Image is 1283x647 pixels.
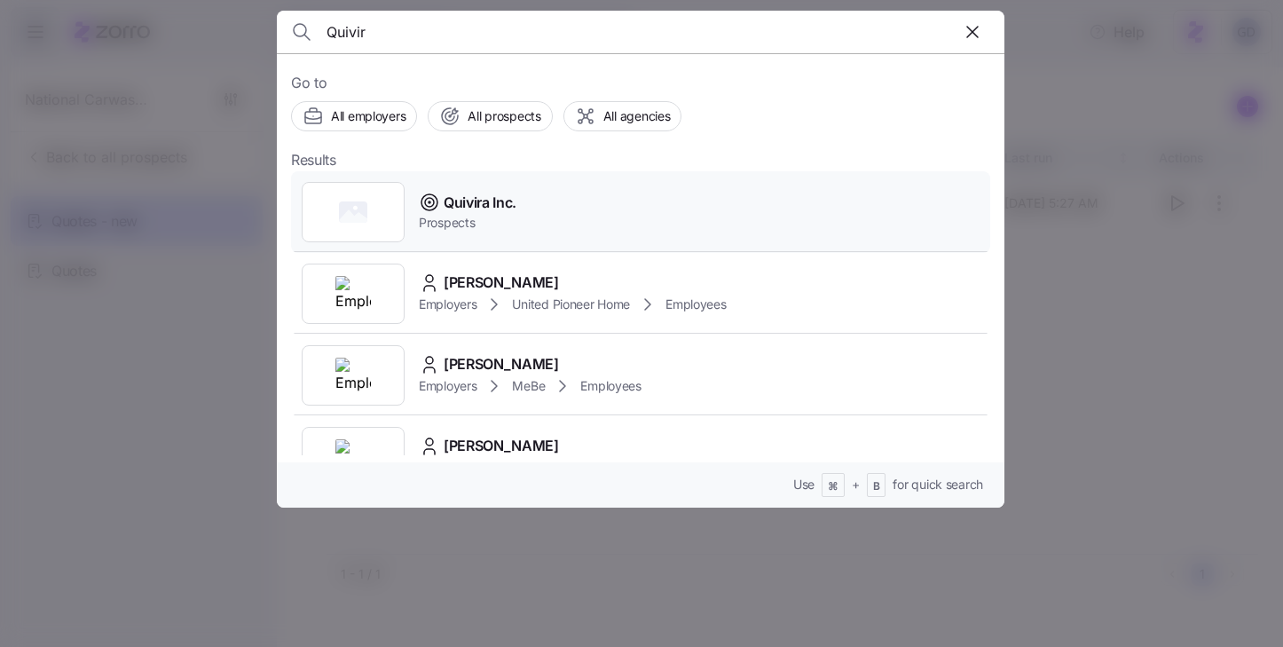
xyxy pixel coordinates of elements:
[444,192,516,214] span: Quivira Inc.
[331,107,405,125] span: All employers
[893,476,983,493] span: for quick search
[419,377,476,395] span: Employers
[335,358,371,393] img: Employer logo
[291,149,336,171] span: Results
[512,296,630,313] span: United Pioneer Home
[873,479,880,494] span: B
[335,439,371,475] img: Employer logo
[444,353,559,375] span: [PERSON_NAME]
[468,107,540,125] span: All prospects
[428,101,552,131] button: All prospects
[793,476,815,493] span: Use
[291,101,417,131] button: All employers
[852,476,860,493] span: +
[444,272,559,294] span: [PERSON_NAME]
[291,72,990,94] span: Go to
[419,214,516,232] span: Prospects
[512,377,545,395] span: MeBe
[563,101,682,131] button: All agencies
[444,435,559,457] span: [PERSON_NAME]
[603,107,671,125] span: All agencies
[580,377,641,395] span: Employees
[828,479,838,494] span: ⌘
[665,296,726,313] span: Employees
[419,296,476,313] span: Employers
[335,276,371,312] img: Employer logo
